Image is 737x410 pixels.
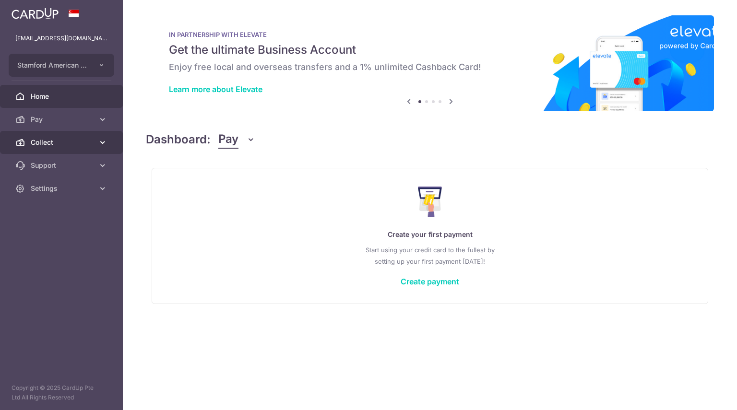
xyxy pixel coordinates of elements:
[171,244,689,267] p: Start using your credit card to the fullest by setting up your first payment [DATE]!
[401,277,459,286] a: Create payment
[218,130,238,149] span: Pay
[22,7,41,15] span: Help
[171,229,689,240] p: Create your first payment
[31,115,94,124] span: Pay
[17,60,88,70] span: Stamford American International School Pte Ltd
[31,138,94,147] span: Collect
[31,92,94,101] span: Home
[31,161,94,170] span: Support
[146,15,714,111] img: Renovation banner
[146,131,211,148] h4: Dashboard:
[169,31,691,38] p: IN PARTNERSHIP WITH ELEVATE
[169,84,262,94] a: Learn more about Elevate
[218,130,255,149] button: Pay
[418,187,442,217] img: Make Payment
[31,184,94,193] span: Settings
[169,42,691,58] h5: Get the ultimate Business Account
[9,54,114,77] button: Stamford American International School Pte Ltd
[169,61,691,73] h6: Enjoy free local and overseas transfers and a 1% unlimited Cashback Card!
[15,34,107,43] p: [EMAIL_ADDRESS][DOMAIN_NAME]
[12,8,59,19] img: CardUp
